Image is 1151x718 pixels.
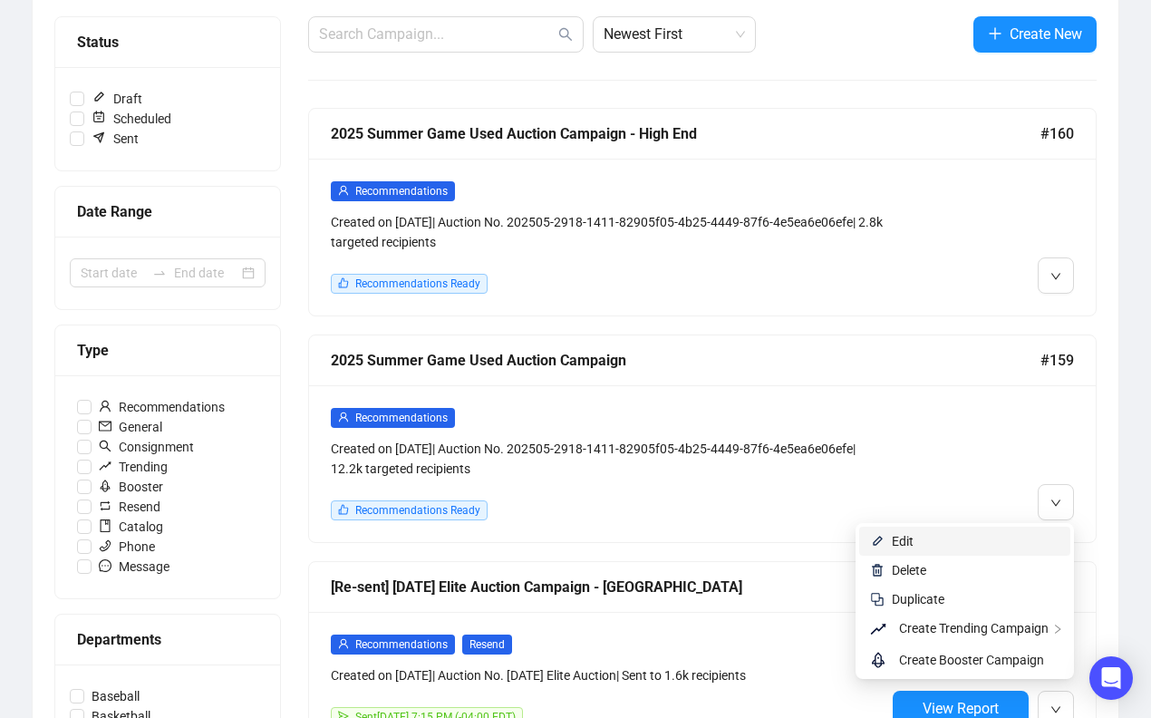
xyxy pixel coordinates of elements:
[923,700,999,717] span: View Report
[1010,23,1082,45] span: Create New
[1040,349,1074,372] span: #159
[870,618,892,640] span: rise
[99,420,111,432] span: mail
[355,504,480,517] span: Recommendations Ready
[308,335,1097,543] a: 2025 Summer Game Used Auction Campaign#159userRecommendationsCreated on [DATE]| Auction No. 20250...
[870,649,892,671] span: rocket
[870,534,885,548] img: svg+xml;base64,PHN2ZyB4bWxucz0iaHR0cDovL3d3dy53My5vcmcvMjAwMC9zdmciIHhtbG5zOnhsaW5rPSJodHRwOi8vd3...
[331,576,1040,598] div: [Re-sent] [DATE] Elite Auction Campaign - [GEOGRAPHIC_DATA]
[355,277,480,290] span: Recommendations Ready
[892,534,914,548] span: Edit
[92,537,162,557] span: Phone
[892,563,926,577] span: Delete
[99,519,111,532] span: book
[1089,656,1133,700] div: Open Intercom Messenger
[81,263,145,283] input: Start date
[899,653,1044,667] span: Create Booster Campaign
[331,349,1040,372] div: 2025 Summer Game Used Auction Campaign
[92,477,170,497] span: Booster
[92,417,169,437] span: General
[84,686,147,706] span: Baseball
[338,185,349,196] span: user
[870,592,885,606] img: svg+xml;base64,PHN2ZyB4bWxucz0iaHR0cDovL3d3dy53My5vcmcvMjAwMC9zdmciIHdpZHRoPSIyNCIgaGVpZ2h0PSIyNC...
[99,440,111,452] span: search
[99,500,111,512] span: retweet
[77,200,258,223] div: Date Range
[99,480,111,492] span: rocket
[355,185,448,198] span: Recommendations
[77,628,258,651] div: Departments
[152,266,167,280] span: to
[77,339,258,362] div: Type
[331,212,885,252] div: Created on [DATE] | Auction No. 202505-2918-1411-82905f05-4b25-4449-87f6-4e5ea6e06efe | 2.8k targ...
[84,109,179,129] span: Scheduled
[870,563,885,577] img: svg+xml;base64,PHN2ZyB4bWxucz0iaHR0cDovL3d3dy53My5vcmcvMjAwMC9zdmciIHhtbG5zOnhsaW5rPSJodHRwOi8vd3...
[152,266,167,280] span: swap-right
[558,27,573,42] span: search
[331,665,885,685] div: Created on [DATE] | Auction No. [DATE] Elite Auction | Sent to 1.6k recipients
[338,504,349,515] span: like
[355,638,448,651] span: Recommendations
[84,89,150,109] span: Draft
[899,621,1049,636] span: Create Trending Campaign
[973,16,1097,53] button: Create New
[338,638,349,649] span: user
[355,412,448,424] span: Recommendations
[92,397,232,417] span: Recommendations
[1050,271,1061,282] span: down
[1050,704,1061,715] span: down
[92,437,201,457] span: Consignment
[1050,498,1061,509] span: down
[988,26,1002,41] span: plus
[462,635,512,655] span: Resend
[604,17,745,52] span: Newest First
[331,122,1040,145] div: 2025 Summer Game Used Auction Campaign - High End
[1052,624,1063,635] span: right
[92,557,177,577] span: Message
[99,400,111,412] span: user
[174,263,238,283] input: End date
[331,439,885,479] div: Created on [DATE] | Auction No. 202505-2918-1411-82905f05-4b25-4449-87f6-4e5ea6e06efe | 12.2k tar...
[92,457,175,477] span: Trending
[1040,122,1074,145] span: #160
[308,108,1097,316] a: 2025 Summer Game Used Auction Campaign - High End#160userRecommendationsCreated on [DATE]| Auctio...
[99,559,111,572] span: message
[99,460,111,472] span: rise
[92,497,168,517] span: Resend
[77,31,258,53] div: Status
[338,412,349,422] span: user
[892,592,944,606] span: Duplicate
[92,517,170,537] span: Catalog
[338,277,349,288] span: like
[99,539,111,552] span: phone
[84,129,146,149] span: Sent
[319,24,555,45] input: Search Campaign...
